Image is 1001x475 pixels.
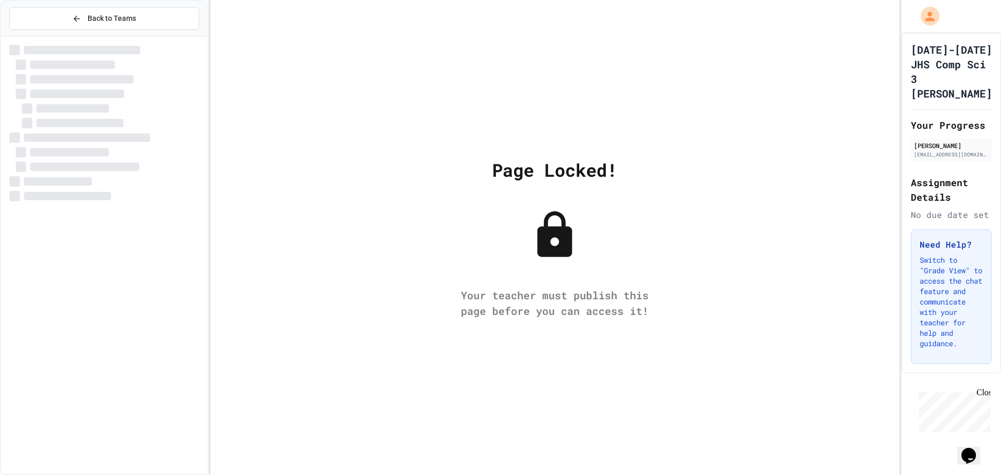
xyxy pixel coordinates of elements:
[492,156,617,183] div: Page Locked!
[914,141,988,150] div: [PERSON_NAME]
[914,151,988,159] div: [EMAIL_ADDRESS][DOMAIN_NAME]
[914,388,991,432] iframe: chat widget
[911,118,992,132] h2: Your Progress
[920,238,983,251] h3: Need Help?
[88,13,136,24] span: Back to Teams
[450,287,659,319] div: Your teacher must publish this page before you can access it!
[957,433,991,465] iframe: chat widget
[4,4,72,66] div: Chat with us now!Close
[911,175,992,204] h2: Assignment Details
[911,42,992,101] h1: [DATE]-[DATE] JHS Comp Sci 3 [PERSON_NAME]
[9,7,199,30] button: Back to Teams
[910,4,942,28] div: My Account
[911,209,992,221] div: No due date set
[920,255,983,349] p: Switch to "Grade View" to access the chat feature and communicate with your teacher for help and ...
